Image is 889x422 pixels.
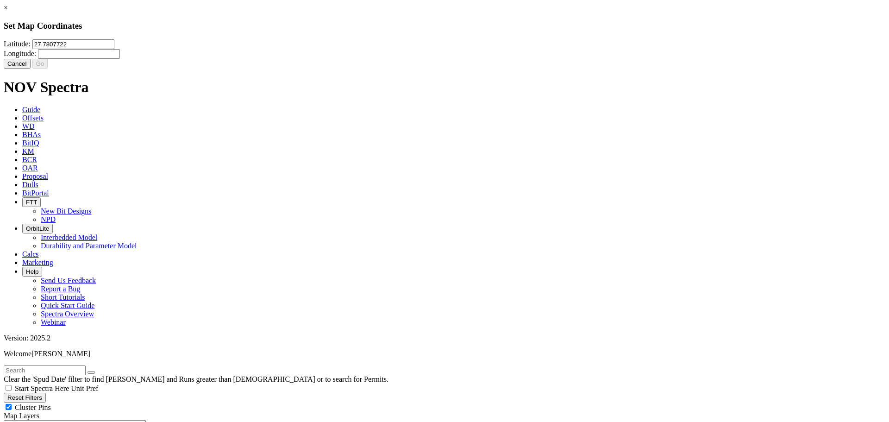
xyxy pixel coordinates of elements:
span: Guide [22,106,40,113]
span: FTT [26,199,37,206]
input: Search [4,365,86,375]
span: BitPortal [22,189,49,197]
span: Calcs [22,250,39,258]
span: Cluster Pins [15,403,51,411]
span: BHAs [22,131,41,139]
span: BCR [22,156,37,164]
span: Unit Pref [71,384,98,392]
a: New Bit Designs [41,207,91,215]
a: Quick Start Guide [41,302,94,309]
span: OrbitLite [26,225,49,232]
a: Short Tutorials [41,293,85,301]
button: Go [32,59,48,69]
button: Reset Filters [4,393,46,403]
a: NPD [41,215,56,223]
label: Longitude: [4,50,36,57]
a: Spectra Overview [41,310,94,318]
div: Version: 2025.2 [4,334,885,342]
span: Marketing [22,258,53,266]
span: Map Layers [4,412,39,420]
span: Offsets [22,114,44,122]
a: Report a Bug [41,285,80,293]
a: Interbedded Model [41,233,97,241]
span: OAR [22,164,38,172]
button: Cancel [4,59,31,69]
span: Proposal [22,172,48,180]
span: Start Spectra Here [15,384,69,392]
span: KM [22,147,34,155]
a: Durability and Parameter Model [41,242,137,250]
span: BitIQ [22,139,39,147]
a: × [4,4,8,12]
h3: Set Map Coordinates [4,21,885,31]
h1: NOV Spectra [4,79,885,96]
a: Webinar [41,318,66,326]
label: Latitude: [4,40,31,48]
span: Clear the 'Spud Date' filter to find [PERSON_NAME] and Runs greater than [DEMOGRAPHIC_DATA] or to... [4,375,388,383]
a: Send Us Feedback [41,277,96,284]
span: [PERSON_NAME] [31,350,90,358]
span: Dulls [22,181,38,189]
span: WD [22,122,35,130]
span: Help [26,268,38,275]
p: Welcome [4,350,885,358]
